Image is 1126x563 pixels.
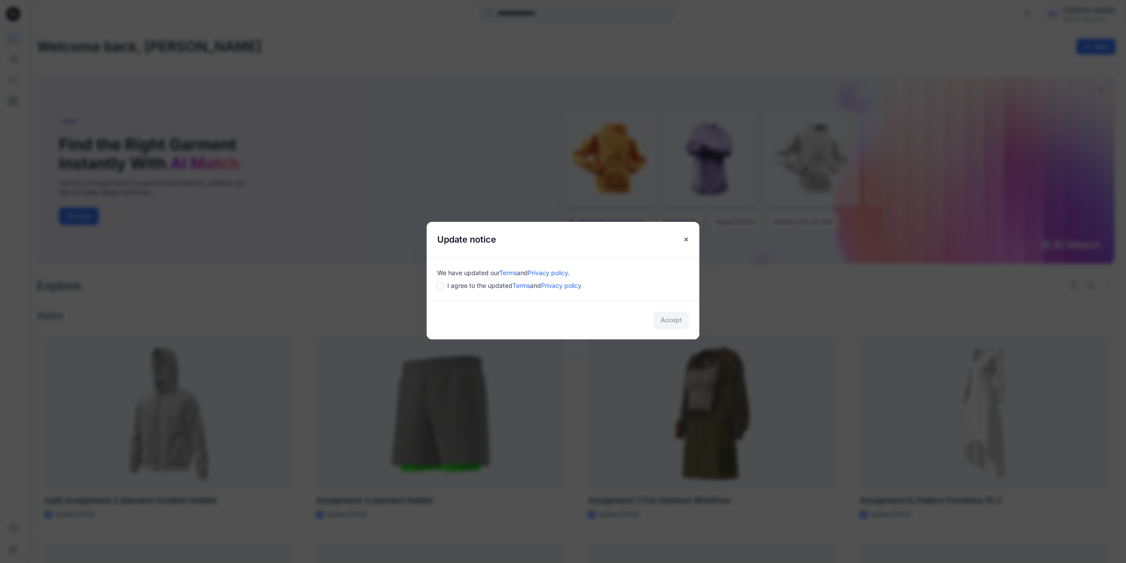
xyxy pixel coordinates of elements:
[517,269,528,276] span: and
[447,281,581,290] span: I agree to the updated
[678,232,694,247] button: Close
[437,268,689,277] div: We have updated our .
[528,269,568,276] a: Privacy policy
[530,282,541,289] span: and
[499,269,517,276] a: Terms
[427,222,507,257] h5: Update notice
[541,282,581,289] a: Privacy policy
[512,282,530,289] a: Terms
